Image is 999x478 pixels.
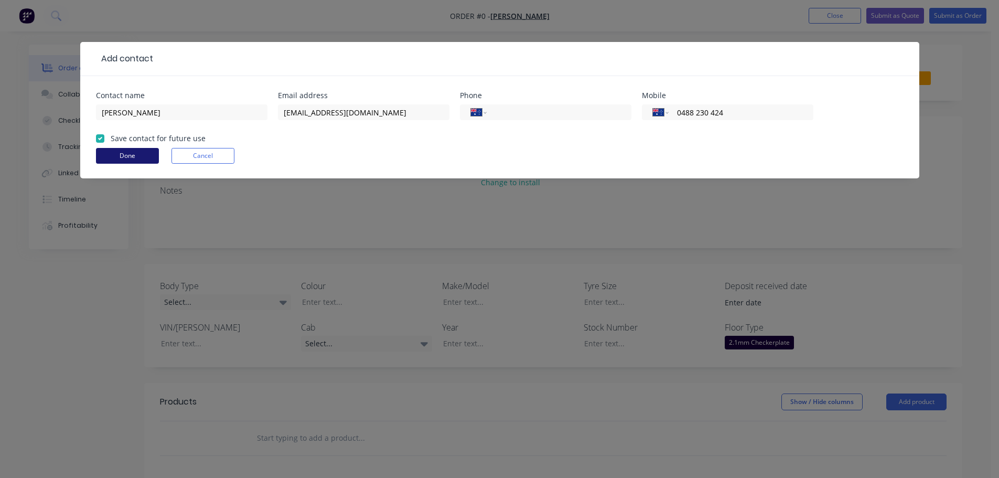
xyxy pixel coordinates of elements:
div: Add contact [96,52,153,65]
button: Done [96,148,159,164]
div: Email address [278,92,449,99]
div: Contact name [96,92,267,99]
div: Mobile [642,92,813,99]
button: Cancel [171,148,234,164]
label: Save contact for future use [111,133,206,144]
div: Phone [460,92,631,99]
